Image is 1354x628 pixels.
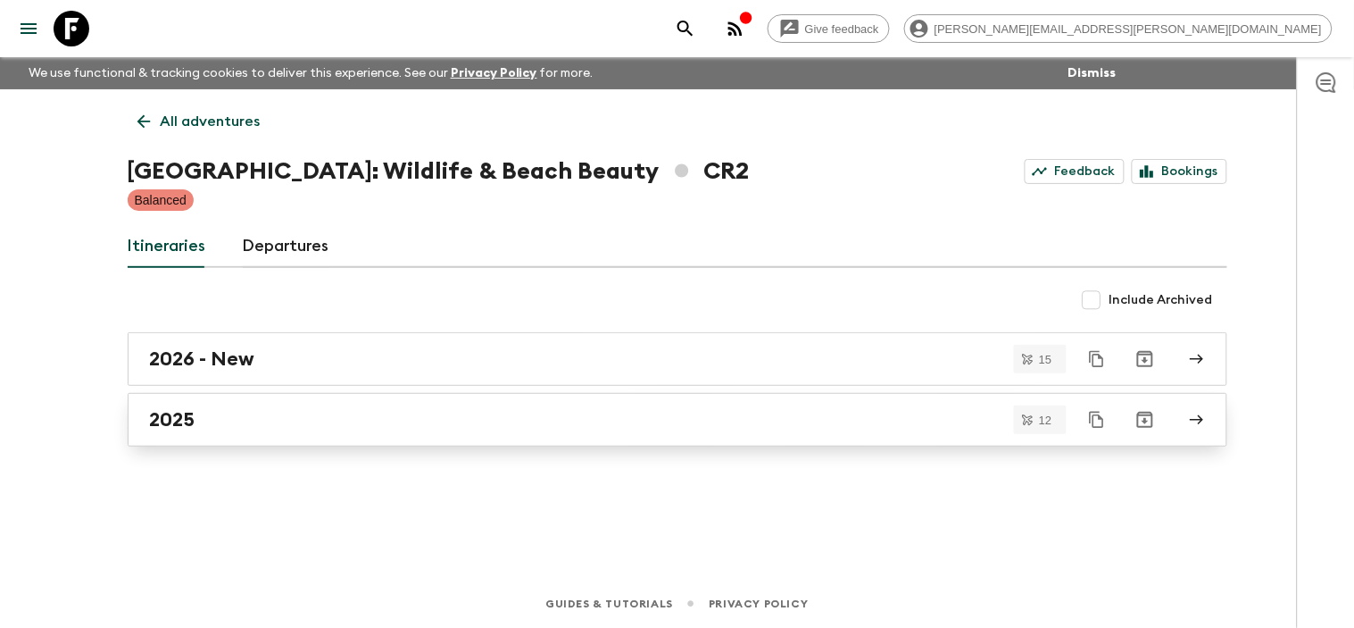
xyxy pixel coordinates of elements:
[904,14,1333,43] div: [PERSON_NAME][EMAIL_ADDRESS][PERSON_NAME][DOMAIN_NAME]
[1109,291,1213,309] span: Include Archived
[128,225,207,268] a: Itineraries
[135,191,187,209] p: Balanced
[1025,159,1125,184] a: Feedback
[21,57,601,89] p: We use functional & tracking cookies to deliver this experience. See our for more.
[150,408,195,431] h2: 2025
[243,225,330,268] a: Departures
[1028,414,1062,426] span: 12
[1081,343,1113,375] button: Duplicate
[768,14,890,43] a: Give feedback
[668,11,703,46] button: search adventures
[128,154,750,189] h1: [GEOGRAPHIC_DATA]: Wildlife & Beach Beauty CR2
[128,393,1227,447] a: 2025
[11,11,46,46] button: menu
[1127,341,1163,377] button: Archive
[545,594,673,614] a: Guides & Tutorials
[925,22,1332,36] span: [PERSON_NAME][EMAIL_ADDRESS][PERSON_NAME][DOMAIN_NAME]
[709,594,808,614] a: Privacy Policy
[1127,402,1163,438] button: Archive
[1064,61,1121,86] button: Dismiss
[451,67,537,80] a: Privacy Policy
[128,332,1227,386] a: 2026 - New
[1081,404,1113,436] button: Duplicate
[1028,354,1062,365] span: 15
[150,347,255,371] h2: 2026 - New
[128,104,270,139] a: All adventures
[795,22,889,36] span: Give feedback
[1132,159,1227,184] a: Bookings
[161,111,261,132] p: All adventures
